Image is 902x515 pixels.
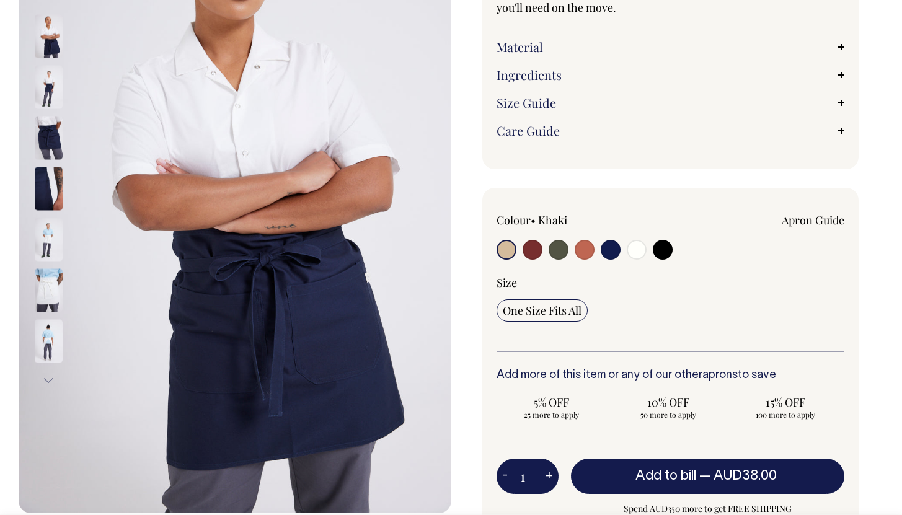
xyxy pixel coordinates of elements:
a: Material [497,40,845,55]
span: — [699,470,780,482]
a: Size Guide [497,95,845,110]
h6: Add more of this item or any of our other to save [497,369,845,382]
img: dark-navy [35,14,63,58]
button: - [497,464,514,489]
img: dark-navy [35,116,63,159]
span: 100 more to apply [737,410,834,420]
span: One Size Fits All [503,303,581,318]
span: Add to bill [635,470,696,482]
span: 15% OFF [737,395,834,410]
input: 15% OFF 100 more to apply [731,391,841,423]
img: off-white [35,319,63,363]
img: off-white [35,218,63,261]
span: 25 more to apply [503,410,600,420]
img: dark-navy [35,65,63,108]
span: 10% OFF [620,395,717,410]
input: 10% OFF 50 more to apply [614,391,723,423]
span: • [531,213,536,227]
a: Care Guide [497,123,845,138]
span: 5% OFF [503,395,600,410]
input: One Size Fits All [497,299,588,322]
button: + [539,464,559,489]
span: 50 more to apply [620,410,717,420]
a: aprons [702,370,738,381]
div: Colour [497,213,636,227]
input: 5% OFF 25 more to apply [497,391,606,423]
button: Next [39,366,58,394]
label: Khaki [538,213,567,227]
img: dark-navy [35,167,63,210]
a: Apron Guide [782,213,844,227]
button: Add to bill —AUD38.00 [571,459,845,493]
a: Ingredients [497,68,845,82]
div: Size [497,275,845,290]
span: AUD38.00 [714,470,777,482]
img: off-white [35,268,63,312]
